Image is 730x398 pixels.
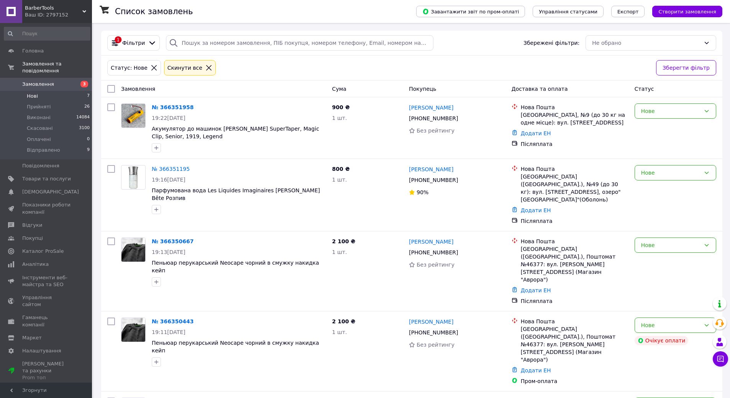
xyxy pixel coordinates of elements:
[27,125,53,132] span: Скасовані
[658,9,716,15] span: Створити замовлення
[121,238,145,262] img: Фото товару
[125,165,143,189] img: Фото товару
[121,104,145,128] img: Фото товару
[611,6,645,17] button: Експорт
[409,104,453,111] a: [PERSON_NAME]
[523,39,579,47] span: Збережені фільтри:
[635,336,689,345] div: Очікує оплати
[641,321,700,329] div: Нове
[87,93,90,100] span: 7
[152,318,194,324] a: № 366350443
[641,107,700,115] div: Нове
[521,111,628,126] div: [GEOGRAPHIC_DATA], №9 (до 30 кг на одне місце): вул. [STREET_ADDRESS]
[109,64,149,72] div: Статус: Нове
[115,7,193,16] h1: Список замовлень
[409,177,458,183] span: [PHONE_NUMBER]
[417,128,454,134] span: Без рейтингу
[121,318,145,342] img: Фото товару
[121,165,146,190] a: Фото товару
[22,222,42,229] span: Відгуки
[656,60,716,75] button: Зберегти фільтр
[152,115,185,121] span: 19:22[DATE]
[166,64,204,72] div: Cкинути все
[521,103,628,111] div: Нова Пошта
[22,347,61,354] span: Налаштування
[521,377,628,385] div: Пром-оплата
[27,114,51,121] span: Виконані
[332,318,356,324] span: 2 100 ₴
[152,166,190,172] a: № 366351195
[22,162,59,169] span: Повідомлення
[22,235,43,242] span: Покупці
[332,238,356,244] span: 2 100 ₴
[22,294,71,308] span: Управління сайтом
[121,318,146,342] a: Фото товару
[592,39,700,47] div: Не обрано
[332,249,347,255] span: 1 шт.
[121,103,146,128] a: Фото товару
[152,187,320,201] span: Парфумована вода Les Liquides Imaginaires [PERSON_NAME] Bête Розпив
[409,318,453,326] a: [PERSON_NAME]
[22,47,44,54] span: Головна
[521,165,628,173] div: Нова Пошта
[417,189,428,195] span: 90%
[521,140,628,148] div: Післяплата
[4,27,90,41] input: Пошук
[122,39,145,47] span: Фільтри
[635,86,654,92] span: Статус
[521,287,551,293] a: Додати ЕН
[332,329,347,335] span: 1 шт.
[152,260,319,274] a: Пеньюар перукарський Neocape чорний в смужку накидка кейп
[121,86,155,92] span: Замовлення
[521,325,628,364] div: [GEOGRAPHIC_DATA] ([GEOGRAPHIC_DATA].), Поштомат №46377: вул. [PERSON_NAME][STREET_ADDRESS] (Мага...
[533,6,604,17] button: Управління статусами
[22,374,71,381] div: Prom топ
[409,329,458,336] span: [PHONE_NUMBER]
[409,86,436,92] span: Покупець
[409,249,458,256] span: [PHONE_NUMBER]
[713,351,728,367] button: Чат з покупцем
[22,188,79,195] span: [DEMOGRAPHIC_DATA]
[521,237,628,245] div: Нова Пошта
[25,5,82,11] span: BarberTools
[152,177,185,183] span: 19:16[DATE]
[22,81,54,88] span: Замовлення
[27,93,38,100] span: Нові
[332,104,350,110] span: 900 ₴
[166,35,433,51] input: Пошук за номером замовлення, ПІБ покупця, номером телефону, Email, номером накладної
[84,103,90,110] span: 26
[332,177,347,183] span: 1 шт.
[539,9,597,15] span: Управління статусами
[332,86,346,92] span: Cума
[512,86,568,92] span: Доставка та оплата
[27,147,60,154] span: Відправлено
[521,318,628,325] div: Нова Пошта
[521,207,551,213] a: Додати ЕН
[152,238,194,244] a: № 366350667
[663,64,710,72] span: Зберегти фільтр
[417,342,454,348] span: Без рейтингу
[22,334,42,341] span: Маркет
[521,297,628,305] div: Післяплата
[152,340,319,354] a: Пеньюар перукарський Neocape чорний в смужку накидка кейп
[152,126,319,139] a: Акумулятор до машинок [PERSON_NAME] SuperTaper, Magic Clip, Senior, 1919, Legend
[87,136,90,143] span: 0
[87,147,90,154] span: 9
[652,6,722,17] button: Створити замовлення
[409,115,458,121] span: [PHONE_NUMBER]
[22,274,71,288] span: Інструменти веб-майстра та SEO
[409,238,453,246] a: [PERSON_NAME]
[22,175,71,182] span: Товари та послуги
[152,104,194,110] a: № 366351958
[422,8,519,15] span: Завантажити звіт по пром-оплаті
[22,360,71,382] span: [PERSON_NAME] та рахунки
[22,61,92,74] span: Замовлення та повідомлення
[641,241,700,249] div: Нове
[27,103,51,110] span: Прийняті
[332,166,350,172] span: 800 ₴
[521,217,628,225] div: Післяплата
[22,248,64,255] span: Каталог ProSale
